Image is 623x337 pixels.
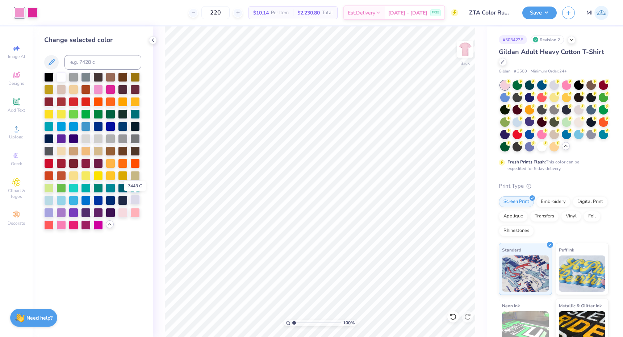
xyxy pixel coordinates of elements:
[297,9,320,17] span: $2,230.80
[499,225,534,236] div: Rhinestones
[559,246,574,254] span: Puff Ink
[559,302,602,309] span: Metallic & Glitter Ink
[348,9,375,17] span: Est. Delivery
[44,35,141,45] div: Change selected color
[9,134,24,140] span: Upload
[531,68,567,75] span: Minimum Order: 24 +
[8,220,25,226] span: Decorate
[124,181,146,191] div: 7443 C
[499,196,534,207] div: Screen Print
[536,196,570,207] div: Embroidery
[507,159,597,172] div: This color can be expedited for 5 day delivery.
[432,10,439,15] span: FREE
[499,211,528,222] div: Applique
[322,9,333,17] span: Total
[343,320,355,326] span: 100 %
[531,35,564,44] div: Revision 2
[8,80,24,86] span: Designs
[388,9,427,17] span: [DATE] - [DATE]
[464,5,517,20] input: Untitled Design
[11,161,22,167] span: Greek
[586,6,609,20] a: MI
[502,302,520,309] span: Neon Ink
[514,68,527,75] span: # G500
[8,54,25,59] span: Image AI
[507,159,546,165] strong: Fresh Prints Flash:
[271,9,289,17] span: Per Item
[8,107,25,113] span: Add Text
[586,9,593,17] span: MI
[253,9,269,17] span: $10.14
[499,182,609,190] div: Print Type
[64,55,141,70] input: e.g. 7428 c
[201,6,230,19] input: – –
[4,188,29,199] span: Clipart & logos
[502,246,521,254] span: Standard
[499,47,604,56] span: Gildan Adult Heavy Cotton T-Shirt
[573,196,608,207] div: Digital Print
[522,7,557,19] button: Save
[499,35,527,44] div: # 503423F
[559,255,606,292] img: Puff Ink
[584,211,601,222] div: Foil
[502,255,549,292] img: Standard
[458,42,472,57] img: Back
[530,211,559,222] div: Transfers
[594,6,609,20] img: Miruna Ispas
[26,315,53,321] strong: Need help?
[499,68,510,75] span: Gildan
[561,211,581,222] div: Vinyl
[460,60,470,67] div: Back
